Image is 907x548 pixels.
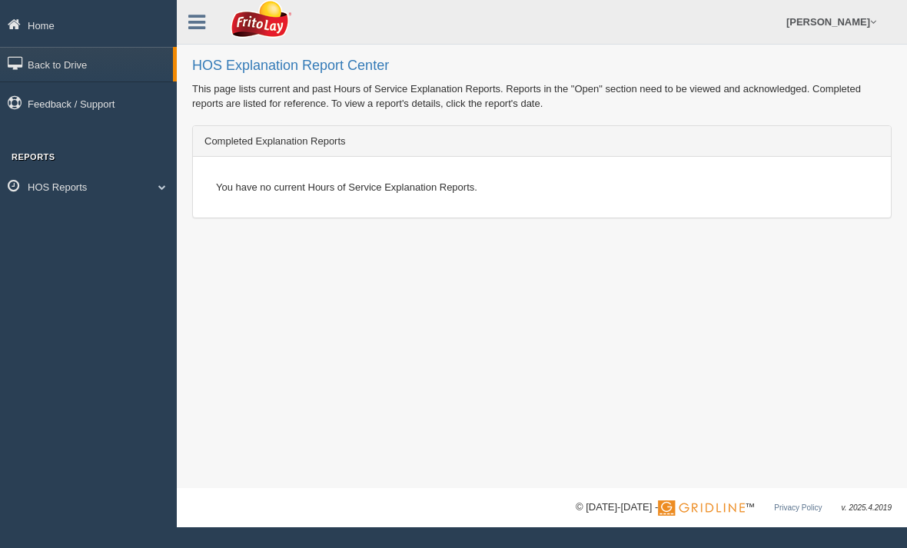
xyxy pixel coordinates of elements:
[192,58,892,74] h2: HOS Explanation Report Center
[842,503,892,512] span: v. 2025.4.2019
[576,500,892,516] div: © [DATE]-[DATE] - ™
[204,168,879,206] div: You have no current Hours of Service Explanation Reports.
[658,500,745,516] img: Gridline
[774,503,822,512] a: Privacy Policy
[193,126,891,157] div: Completed Explanation Reports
